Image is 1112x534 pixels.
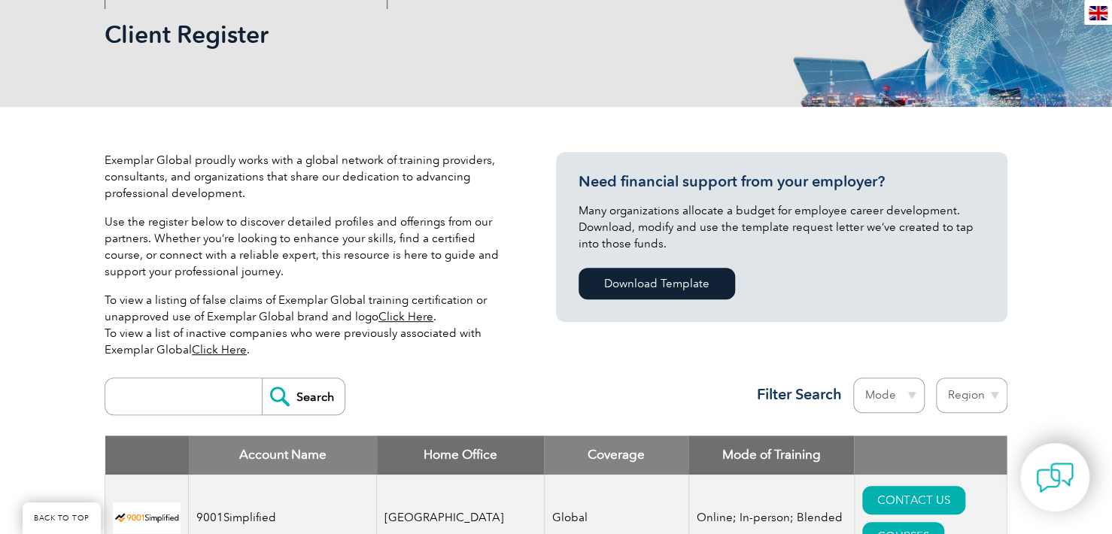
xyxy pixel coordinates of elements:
th: Coverage: activate to sort column ascending [544,435,688,475]
input: Search [262,378,345,414]
p: To view a listing of false claims of Exemplar Global training certification or unapproved use of ... [105,292,511,358]
th: Account Name: activate to sort column descending [189,435,377,475]
h3: Need financial support from your employer? [579,172,985,191]
th: Mode of Training: activate to sort column ascending [688,435,854,475]
h2: Client Register [105,23,737,47]
h3: Filter Search [748,385,842,404]
a: CONTACT US [862,486,965,514]
a: Click Here [192,343,247,357]
img: contact-chat.png [1036,459,1074,496]
p: Use the register below to discover detailed profiles and offerings from our partners. Whether you... [105,214,511,280]
p: Exemplar Global proudly works with a global network of training providers, consultants, and organ... [105,152,511,202]
img: en [1089,6,1107,20]
a: Download Template [579,268,735,299]
a: Click Here [378,310,433,323]
th: Home Office: activate to sort column ascending [377,435,545,475]
th: : activate to sort column ascending [854,435,1007,475]
img: 37c9c059-616f-eb11-a812-002248153038-logo.png [113,502,181,533]
p: Many organizations allocate a budget for employee career development. Download, modify and use th... [579,202,985,252]
a: BACK TO TOP [23,502,101,534]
